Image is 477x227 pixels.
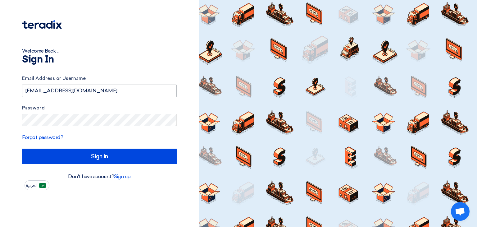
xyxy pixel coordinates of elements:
[451,202,470,221] div: Open chat
[22,85,177,97] input: Enter your business email or username
[114,174,131,179] a: Sign up
[22,75,177,82] label: Email Address or Username
[39,183,46,188] img: ar-AR.png
[22,149,177,164] input: Sign in
[25,180,49,190] button: العربية
[22,47,177,55] div: Welcome Back ...
[26,183,37,188] span: العربية
[22,55,177,65] h1: Sign In
[22,134,63,140] a: Forgot password?
[22,20,62,29] img: Teradix logo
[22,173,177,180] div: Don't have account?
[22,104,177,112] label: Password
